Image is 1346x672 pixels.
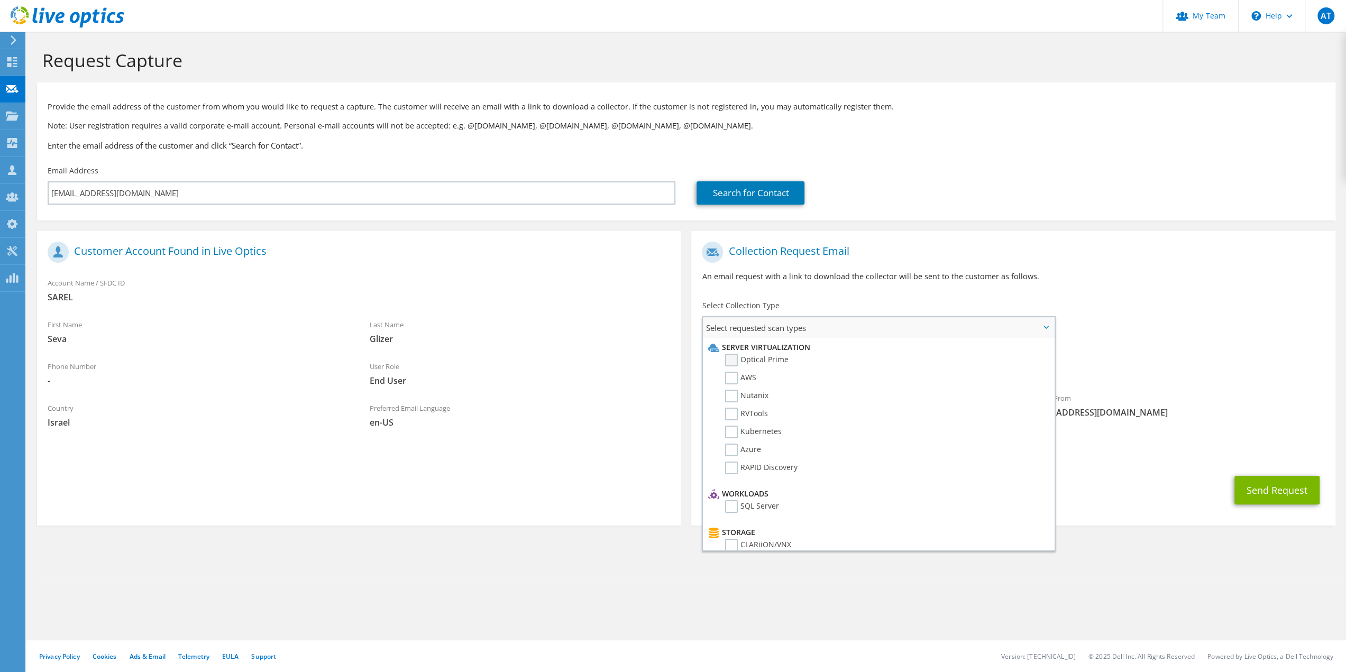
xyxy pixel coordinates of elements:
span: Seva [48,333,349,345]
label: Azure [725,444,761,456]
div: First Name [37,314,359,350]
a: EULA [222,652,239,661]
div: User Role [359,355,681,392]
span: Glizer [370,333,671,345]
span: AT [1317,7,1334,24]
label: CLARiiON/VNX [725,539,791,551]
label: AWS [725,372,756,384]
span: [EMAIL_ADDRESS][DOMAIN_NAME] [1024,407,1325,418]
span: Select requested scan types [703,317,1054,338]
h3: Enter the email address of the customer and click “Search for Contact”. [48,140,1325,151]
svg: \n [1251,11,1261,21]
div: To [691,387,1013,424]
span: SAREL [48,291,670,303]
a: Support [251,652,276,661]
a: Cookies [93,652,117,661]
div: CC & Reply To [691,429,1335,465]
span: - [48,375,349,386]
p: Note: User registration requires a valid corporate e-mail account. Personal e-mail accounts will ... [48,120,1325,132]
label: RAPID Discovery [725,462,798,474]
div: Phone Number [37,355,359,392]
label: Optical Prime [725,354,789,366]
a: Search for Contact [697,181,804,205]
span: End User [370,375,671,386]
a: Privacy Policy [39,652,80,661]
li: Version: [TECHNICAL_ID] [1001,652,1076,661]
li: Storage [706,526,1048,539]
label: Email Address [48,165,98,176]
label: SQL Server [725,500,779,513]
label: Nutanix [725,390,768,402]
h1: Collection Request Email [702,242,1319,263]
div: Sender & From [1013,387,1335,424]
h1: Customer Account Found in Live Optics [48,242,665,263]
li: Server Virtualization [706,341,1048,354]
button: Send Request [1234,476,1320,504]
li: Workloads [706,487,1048,500]
li: © 2025 Dell Inc. All Rights Reserved [1088,652,1195,661]
label: Select Collection Type [702,300,779,311]
li: Powered by Live Optics, a Dell Technology [1207,652,1333,661]
p: An email request with a link to download the collector will be sent to the customer as follows. [702,271,1324,282]
span: Israel [48,417,349,428]
label: Kubernetes [725,426,782,438]
h1: Request Capture [42,49,1325,71]
div: Account Name / SFDC ID [37,272,681,308]
a: Telemetry [178,652,209,661]
label: RVTools [725,408,768,420]
p: Provide the email address of the customer from whom you would like to request a capture. The cust... [48,101,1325,113]
div: Last Name [359,314,681,350]
div: Country [37,397,359,434]
div: Requested Collections [691,343,1335,382]
a: Ads & Email [130,652,166,661]
span: en-US [370,417,671,428]
div: Preferred Email Language [359,397,681,434]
